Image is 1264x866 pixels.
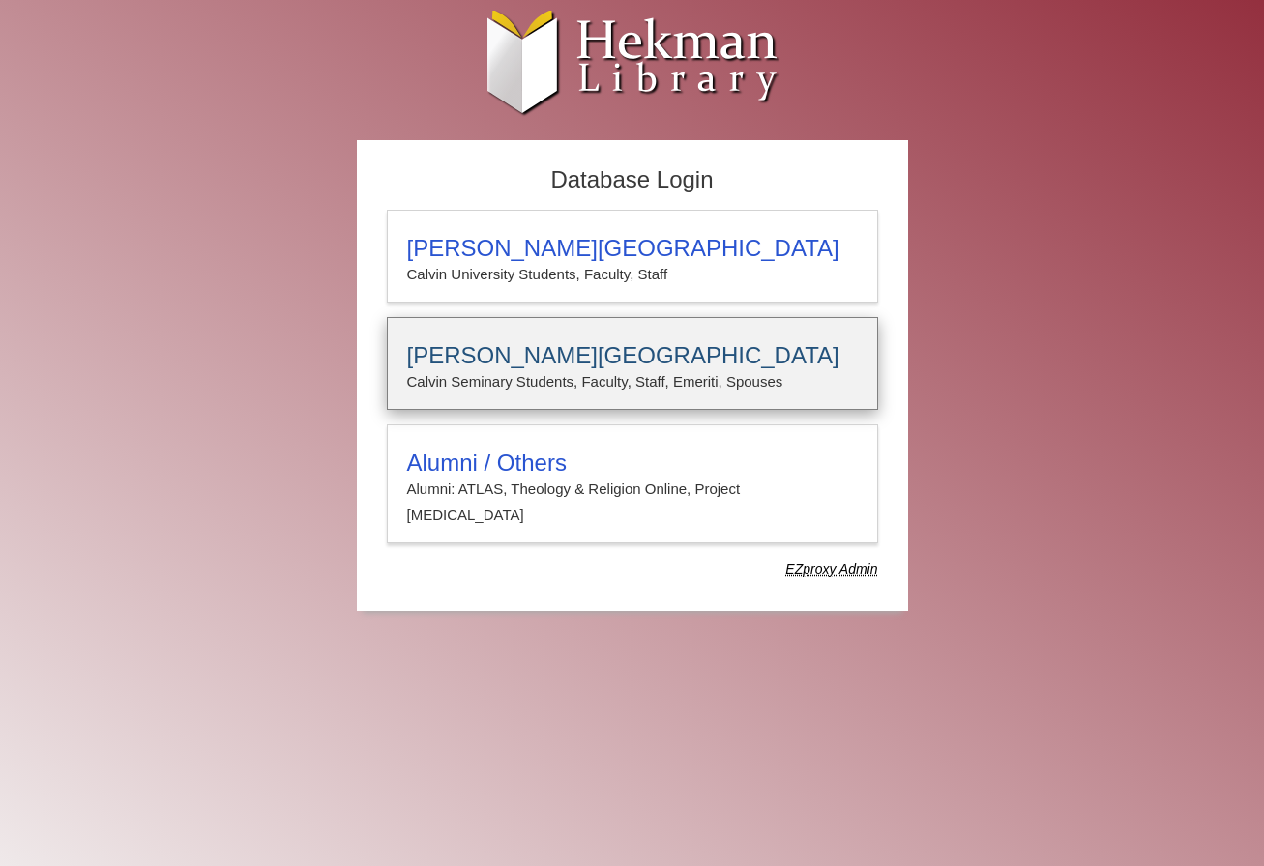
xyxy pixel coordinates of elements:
summary: Alumni / OthersAlumni: ATLAS, Theology & Religion Online, Project [MEDICAL_DATA] [407,449,858,528]
a: [PERSON_NAME][GEOGRAPHIC_DATA]Calvin Seminary Students, Faculty, Staff, Emeriti, Spouses [387,317,878,410]
h3: [PERSON_NAME][GEOGRAPHIC_DATA] [407,342,858,369]
h3: Alumni / Others [407,449,858,476]
a: [PERSON_NAME][GEOGRAPHIC_DATA]Calvin University Students, Faculty, Staff [387,210,878,303]
h2: Database Login [377,160,888,200]
dfn: Use Alumni login [785,562,877,577]
p: Alumni: ATLAS, Theology & Religion Online, Project [MEDICAL_DATA] [407,476,858,528]
h3: [PERSON_NAME][GEOGRAPHIC_DATA] [407,235,858,262]
p: Calvin University Students, Faculty, Staff [407,262,858,287]
p: Calvin Seminary Students, Faculty, Staff, Emeriti, Spouses [407,369,858,394]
